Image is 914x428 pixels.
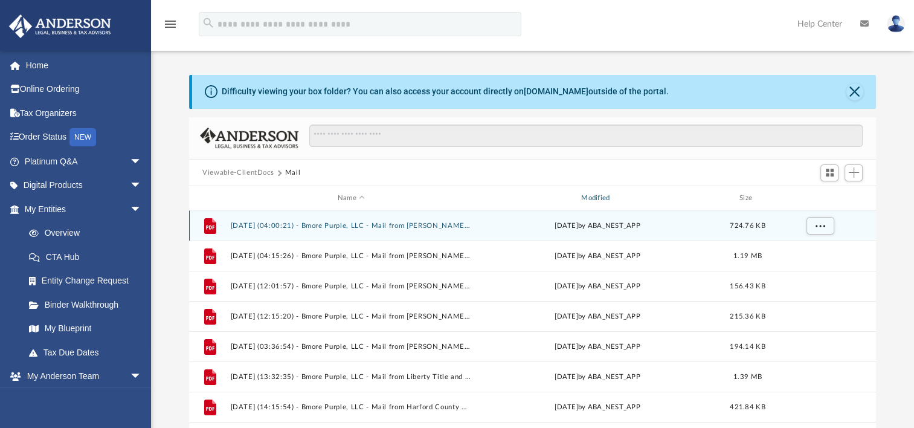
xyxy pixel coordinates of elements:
[477,221,718,232] div: [DATE] by ABA_NEST_APP
[733,253,762,259] span: 1.19 MB
[806,217,834,235] button: More options
[730,404,765,410] span: 421.84 KB
[733,374,762,380] span: 1.39 MB
[477,281,718,292] div: [DATE] by ABA_NEST_APP
[777,193,861,204] div: id
[163,23,178,31] a: menu
[477,311,718,322] div: [DATE] by ABA_NEST_APP
[8,77,160,102] a: Online Ordering
[130,149,154,174] span: arrow_drop_down
[231,282,472,290] button: [DATE] (12:01:57) - Bmore Purple, LLC - Mail from [PERSON_NAME].pdf
[17,269,160,293] a: Entity Change Request
[17,317,154,341] a: My Blueprint
[845,164,863,181] button: Add
[730,222,765,229] span: 724.76 KB
[477,251,718,262] div: [DATE] by ABA_NEST_APP
[163,17,178,31] i: menu
[69,128,96,146] div: NEW
[231,373,472,381] button: [DATE] (13:32:35) - Bmore Purple, LLC - Mail from Liberty Title and Escrow Company LLC.pdf
[17,340,160,365] a: Tax Due Dates
[8,149,160,173] a: Platinum Q&Aarrow_drop_down
[231,313,472,320] button: [DATE] (12:15:20) - Bmore Purple, LLC - Mail from [PERSON_NAME] Management Co., Inc..pdf
[8,173,160,198] a: Digital Productsarrow_drop_down
[477,372,718,383] div: [DATE] by ABA_NEST_APP
[730,283,765,290] span: 156.43 KB
[8,197,160,221] a: My Entitiesarrow_drop_down
[8,365,154,389] a: My Anderson Teamarrow_drop_down
[8,125,160,150] a: Order StatusNEW
[130,197,154,222] span: arrow_drop_down
[309,125,863,148] input: Search files and folders
[724,193,772,204] div: Size
[130,365,154,389] span: arrow_drop_down
[477,342,718,352] div: [DATE] by ABA_NEST_APP
[222,85,669,98] div: Difficulty viewing your box folder? You can also access your account directly on outside of the p...
[820,164,838,181] button: Switch to Grid View
[524,86,588,96] a: [DOMAIN_NAME]
[887,15,905,33] img: User Pic
[195,193,225,204] div: id
[17,245,160,269] a: CTA Hub
[231,252,472,260] button: [DATE] (04:15:26) - Bmore Purple, LLC - Mail from [PERSON_NAME] Management Co., Inc..pdf
[231,343,472,351] button: [DATE] (03:36:54) - Bmore Purple, LLC - Mail from [PERSON_NAME].pdf
[17,293,160,317] a: Binder Walkthrough
[846,83,863,100] button: Close
[730,343,765,350] span: 194.14 KB
[8,101,160,125] a: Tax Organizers
[8,53,160,77] a: Home
[285,167,301,178] button: Mail
[230,193,472,204] div: Name
[5,15,115,38] img: Anderson Advisors Platinum Portal
[231,222,472,230] button: [DATE] (04:00:21) - Bmore Purple, LLC - Mail from [PERSON_NAME].pdf
[231,403,472,411] button: [DATE] (14:15:54) - Bmore Purple, LLC - Mail from Harford County Government.pdf
[17,221,160,245] a: Overview
[730,313,765,320] span: 215.36 KB
[477,402,718,413] div: [DATE] by ABA_NEST_APP
[130,173,154,198] span: arrow_drop_down
[202,167,274,178] button: Viewable-ClientDocs
[202,16,215,30] i: search
[477,193,718,204] div: Modified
